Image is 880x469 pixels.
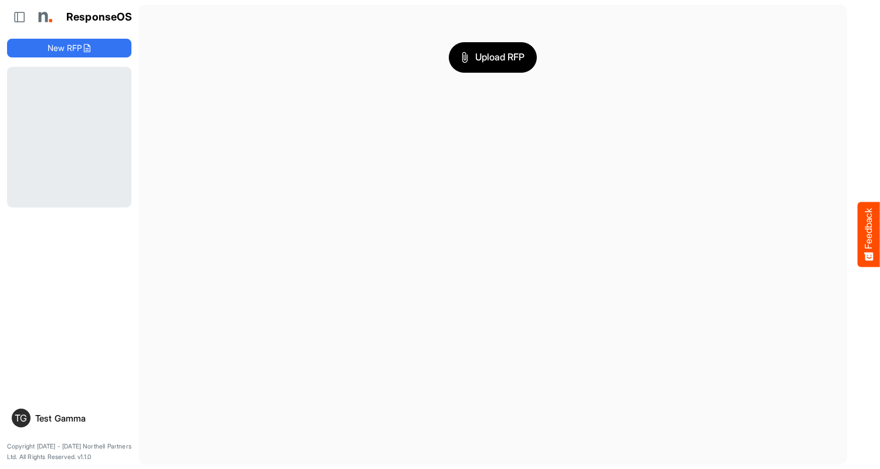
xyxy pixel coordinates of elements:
h1: ResponseOS [66,11,133,23]
div: Loading... [7,67,131,208]
button: Feedback [858,202,880,267]
button: Upload RFP [449,42,537,73]
div: Test Gamma [35,414,127,423]
button: New RFP [7,39,131,57]
span: TG [15,413,27,423]
img: Northell [32,5,56,29]
span: Upload RFP [461,50,524,65]
p: Copyright [DATE] - [DATE] Northell Partners Ltd. All Rights Reserved. v1.1.0 [7,441,131,462]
